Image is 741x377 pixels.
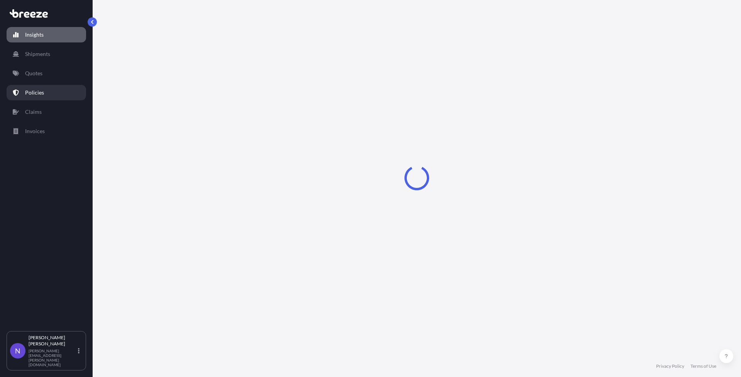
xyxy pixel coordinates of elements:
p: Invoices [25,127,45,135]
a: Shipments [7,46,86,62]
a: Invoices [7,123,86,139]
p: Quotes [25,69,42,77]
p: [PERSON_NAME] [PERSON_NAME] [29,335,76,347]
p: [PERSON_NAME][EMAIL_ADDRESS][PERSON_NAME][DOMAIN_NAME] [29,348,76,367]
a: Terms of Use [690,363,716,369]
a: Policies [7,85,86,100]
a: Privacy Policy [656,363,684,369]
span: N [15,347,20,355]
a: Claims [7,104,86,120]
a: Quotes [7,66,86,81]
p: Claims [25,108,42,116]
a: Insights [7,27,86,42]
p: Policies [25,89,44,96]
p: Shipments [25,50,50,58]
p: Insights [25,31,44,39]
